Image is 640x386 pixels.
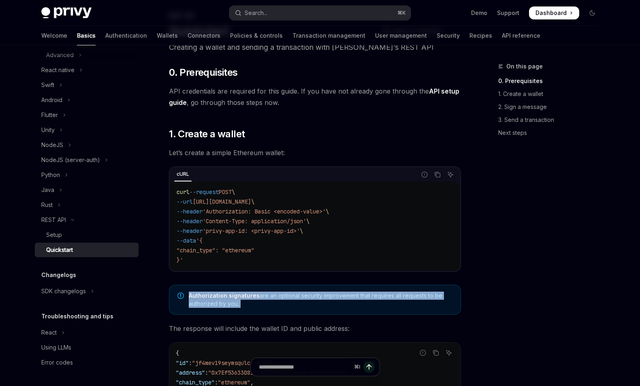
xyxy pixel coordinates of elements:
[177,247,254,254] span: "chain_type": "ethereum"
[169,42,461,53] p: Creating a wallet and sending a transaction with [PERSON_NAME]’s REST API
[245,8,267,18] div: Search...
[35,93,139,107] button: Toggle Android section
[292,26,365,45] a: Transaction management
[41,110,58,120] div: Flutter
[306,218,309,225] span: \
[586,6,599,19] button: Toggle dark mode
[176,350,179,357] span: {
[437,26,460,45] a: Security
[169,128,245,141] span: 1. Create a wallet
[35,198,139,212] button: Toggle Rust section
[375,26,427,45] a: User management
[169,85,461,108] span: API credentials are required for this guide. If you have not already gone through the , go throug...
[35,213,139,227] button: Toggle REST API section
[35,325,139,340] button: Toggle React section
[203,227,300,235] span: 'privy-app-id: <privy-app-id>'
[498,126,605,139] a: Next steps
[432,169,443,180] button: Copy the contents from the code block
[41,95,62,105] div: Android
[41,215,66,225] div: REST API
[35,243,139,257] a: Quickstart
[35,123,139,137] button: Toggle Unity section
[77,26,96,45] a: Basics
[229,6,411,20] button: Open search
[177,227,203,235] span: --header
[177,188,190,196] span: curl
[300,227,303,235] span: \
[189,292,452,308] span: are an optional security improvement that requires all requests to be authorized by you.
[177,237,196,244] span: --data
[189,292,260,299] a: Authorization signatures
[41,26,67,45] a: Welcome
[41,65,75,75] div: React native
[35,78,139,92] button: Toggle Swift section
[35,108,139,122] button: Toggle Flutter section
[230,26,283,45] a: Policies & controls
[188,26,220,45] a: Connectors
[41,286,86,296] div: SDK changelogs
[471,9,487,17] a: Demo
[498,75,605,87] a: 0. Prerequisites
[41,185,54,195] div: Java
[41,328,57,337] div: React
[177,208,203,215] span: --header
[177,218,203,225] span: --header
[203,208,326,215] span: 'Authorization: Basic <encoded-value>'
[41,311,113,321] h5: Troubleshooting and tips
[41,125,55,135] div: Unity
[46,230,62,240] div: Setup
[502,26,540,45] a: API reference
[35,153,139,167] button: Toggle NodeJS (server-auth) section
[41,140,63,150] div: NodeJS
[46,245,73,255] div: Quickstart
[105,26,147,45] a: Authentication
[259,358,351,376] input: Ask a question...
[35,284,139,299] button: Toggle SDK changelogs section
[203,218,306,225] span: 'Content-Type: application/json'
[177,256,183,264] span: }'
[497,9,519,17] a: Support
[232,188,235,196] span: \
[41,200,53,210] div: Rust
[445,169,456,180] button: Ask AI
[35,355,139,370] a: Error codes
[326,208,329,215] span: \
[41,155,100,165] div: NodeJS (server-auth)
[418,348,428,358] button: Report incorrect code
[219,188,232,196] span: POST
[535,9,567,17] span: Dashboard
[529,6,579,19] a: Dashboard
[35,183,139,197] button: Toggle Java section
[35,168,139,182] button: Toggle Python section
[444,348,454,358] button: Ask AI
[35,228,139,242] a: Setup
[196,237,203,244] span: '{
[41,270,76,280] h5: Changelogs
[169,147,461,158] span: Let’s create a simple Ethereum wallet:
[41,170,60,180] div: Python
[363,361,375,373] button: Send message
[498,113,605,126] a: 3. Send a transaction
[498,87,605,100] a: 1. Create a wallet
[35,63,139,77] button: Toggle React native section
[35,340,139,355] a: Using LLMs
[174,169,192,179] div: cURL
[41,7,92,19] img: dark logo
[41,358,73,367] div: Error codes
[397,10,406,16] span: ⌘ K
[190,188,219,196] span: --request
[157,26,178,45] a: Wallets
[169,323,461,334] span: The response will include the wallet ID and public address:
[506,62,543,71] span: On this page
[193,198,251,205] span: [URL][DOMAIN_NAME]
[498,100,605,113] a: 2. Sign a message
[177,292,184,299] svg: Note
[41,343,71,352] div: Using LLMs
[169,66,237,79] span: 0. Prerequisites
[469,26,492,45] a: Recipes
[419,169,430,180] button: Report incorrect code
[41,80,54,90] div: Swift
[35,138,139,152] button: Toggle NodeJS section
[431,348,441,358] button: Copy the contents from the code block
[251,198,254,205] span: \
